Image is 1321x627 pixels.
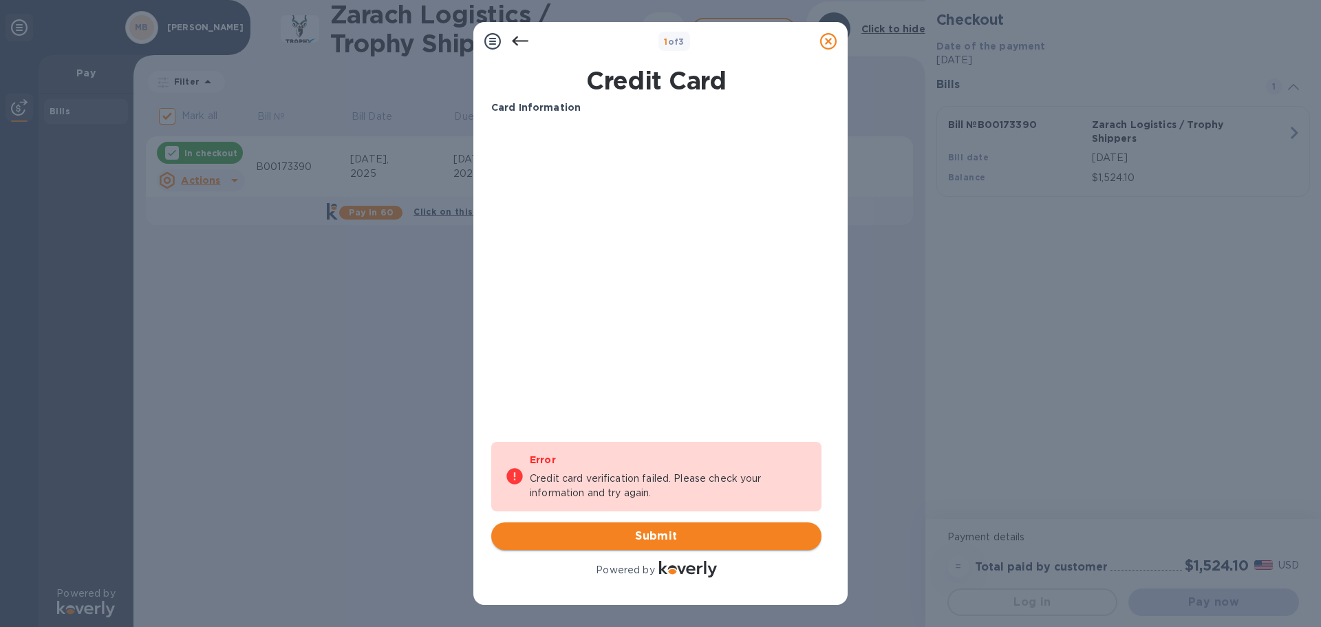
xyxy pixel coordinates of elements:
[659,561,717,577] img: Logo
[530,454,556,465] b: Error
[486,66,827,95] h1: Credit Card
[596,563,654,577] p: Powered by
[502,528,810,544] span: Submit
[491,522,821,550] button: Submit
[491,126,821,332] iframe: Your browser does not support iframes
[530,471,808,500] p: Credit card verification failed. Please check your information and try again.
[664,36,685,47] b: of 3
[491,102,581,113] b: Card Information
[664,36,667,47] span: 1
